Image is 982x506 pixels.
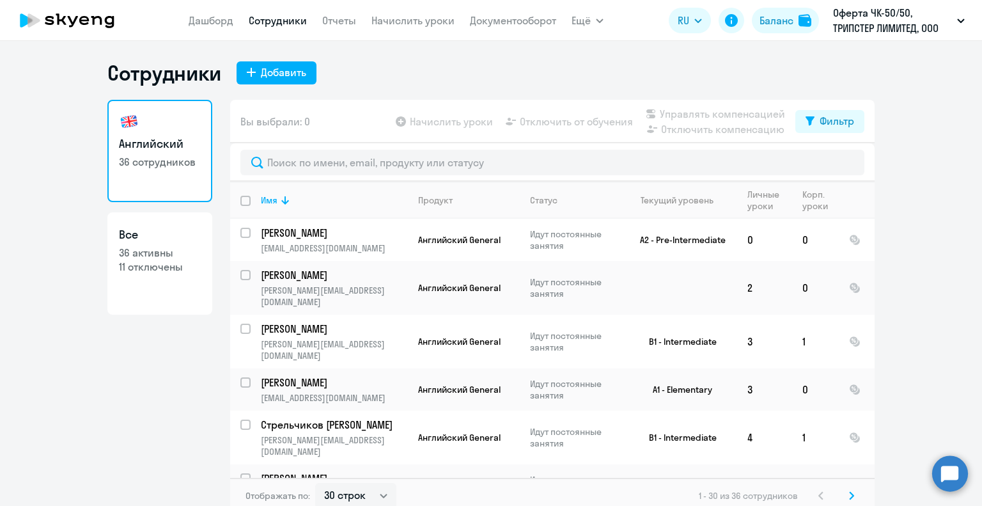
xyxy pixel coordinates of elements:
[261,194,277,206] div: Имя
[261,338,407,361] p: [PERSON_NAME][EMAIL_ADDRESS][DOMAIN_NAME]
[833,5,952,36] p: Оферта ЧК-50/50, ТРИПСТЕР ЛИМИТЕД, ООО
[261,285,407,308] p: [PERSON_NAME][EMAIL_ADDRESS][DOMAIN_NAME]
[261,268,405,282] p: [PERSON_NAME]
[418,282,501,294] span: Английский General
[261,242,407,254] p: [EMAIL_ADDRESS][DOMAIN_NAME]
[618,411,737,464] td: B1 - Intermediate
[119,155,201,169] p: 36 сотрудников
[618,219,737,261] td: A2 - Pre-Intermediate
[572,13,591,28] span: Ещё
[261,392,407,404] p: [EMAIL_ADDRESS][DOMAIN_NAME]
[747,189,791,212] div: Личные уроки
[802,189,838,212] div: Корп. уроки
[795,110,864,133] button: Фильтр
[119,246,201,260] p: 36 активны
[261,434,407,457] p: [PERSON_NAME][EMAIL_ADDRESS][DOMAIN_NAME]
[792,368,839,411] td: 0
[418,432,501,443] span: Английский General
[261,376,405,390] p: [PERSON_NAME]
[249,14,307,27] a: Сотрудники
[418,194,453,206] div: Продукт
[371,14,455,27] a: Начислить уроки
[261,226,405,240] p: [PERSON_NAME]
[737,368,792,411] td: 3
[699,490,798,502] span: 1 - 30 из 36 сотрудников
[245,490,310,502] span: Отображать по:
[737,315,792,368] td: 3
[107,100,212,202] a: Английский36 сотрудников
[107,212,212,315] a: Все36 активны11 отключены
[240,150,864,175] input: Поиск по имени, email, продукту или статусу
[119,111,139,132] img: english
[628,194,736,206] div: Текущий уровень
[760,13,793,28] div: Баланс
[261,194,407,206] div: Имя
[572,8,604,33] button: Ещё
[530,330,618,353] p: Идут постоянные занятия
[820,113,854,129] div: Фильтр
[189,14,233,27] a: Дашборд
[530,194,557,206] div: Статус
[237,61,316,84] button: Добавить
[261,322,405,336] p: [PERSON_NAME]
[418,234,501,246] span: Английский General
[261,418,405,432] p: Стрельчиков [PERSON_NAME]
[618,368,737,411] td: A1 - Elementary
[470,14,556,27] a: Документооборот
[799,14,811,27] img: balance
[119,136,201,152] h3: Английский
[792,315,839,368] td: 1
[530,378,618,401] p: Идут постоянные занятия
[737,261,792,315] td: 2
[119,260,201,274] p: 11 отключены
[261,418,407,432] a: Стрельчиков [PERSON_NAME]
[418,336,501,347] span: Английский General
[530,474,618,497] p: Идут постоянные занятия
[678,13,689,28] span: RU
[530,426,618,449] p: Идут постоянные занятия
[530,228,618,251] p: Идут постоянные занятия
[418,384,501,395] span: Английский General
[240,114,310,129] span: Вы выбрали: 0
[792,411,839,464] td: 1
[827,5,971,36] button: Оферта ЧК-50/50, ТРИПСТЕР ЛИМИТЕД, ООО
[737,219,792,261] td: 0
[669,8,711,33] button: RU
[641,194,713,206] div: Текущий уровень
[261,65,306,80] div: Добавить
[792,219,839,261] td: 0
[618,315,737,368] td: B1 - Intermediate
[261,226,407,240] a: [PERSON_NAME]
[261,322,407,336] a: [PERSON_NAME]
[119,226,201,243] h3: Все
[752,8,819,33] button: Балансbalance
[737,411,792,464] td: 4
[261,471,407,486] a: [PERSON_NAME]
[530,276,618,299] p: Идут постоянные занятия
[261,376,407,390] a: [PERSON_NAME]
[261,268,407,282] a: [PERSON_NAME]
[322,14,356,27] a: Отчеты
[261,471,405,486] p: [PERSON_NAME]
[792,261,839,315] td: 0
[107,60,221,86] h1: Сотрудники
